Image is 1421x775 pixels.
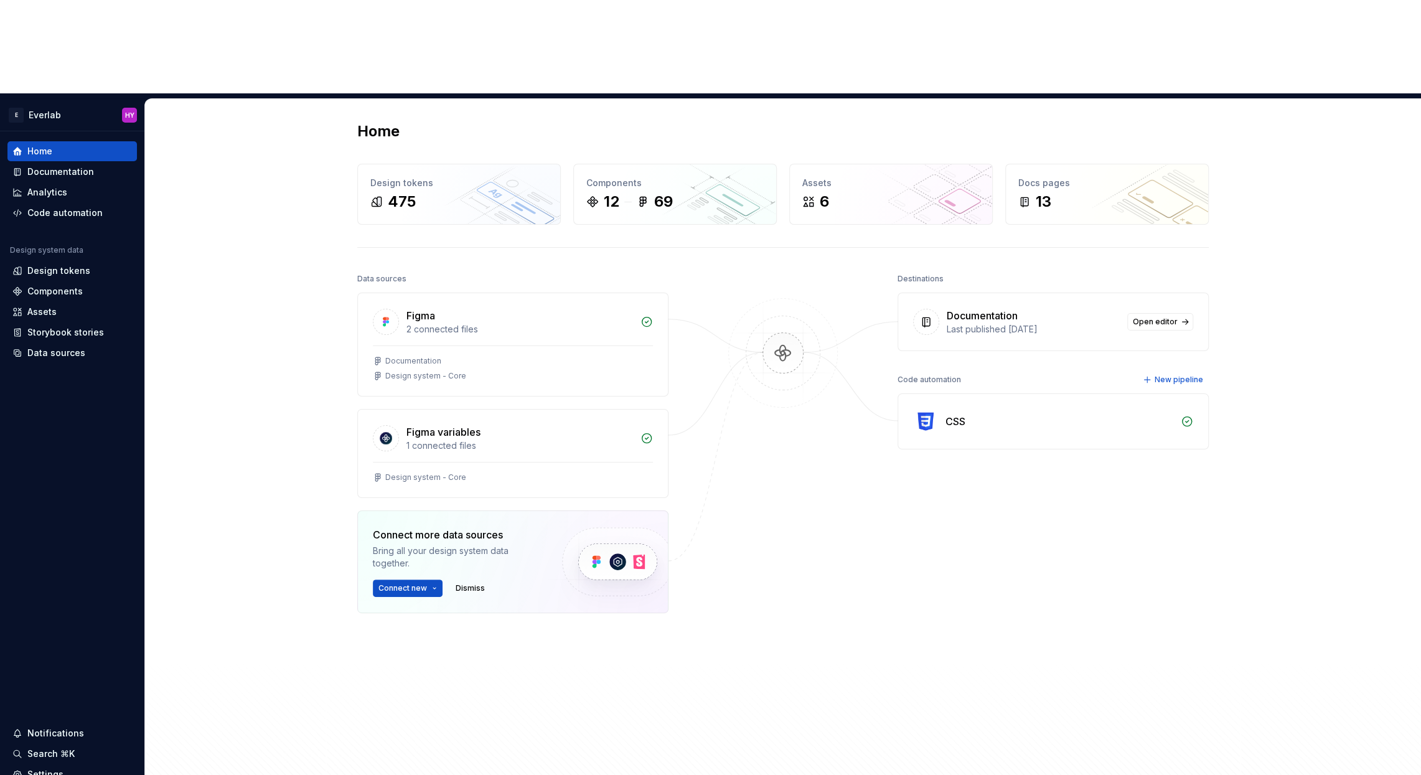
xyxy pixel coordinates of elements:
a: Figma variables1 connected filesDesign system - Core [357,409,668,498]
div: Design system - Core [385,472,466,482]
div: CSS [945,414,965,429]
div: Last published [DATE] [947,323,1120,336]
a: Design tokens475 [357,164,561,225]
div: Search ⌘K [27,748,75,760]
div: 475 [388,192,416,212]
div: Storybook stories [27,326,104,339]
div: Assets [802,177,980,189]
div: Documentation [947,308,1018,323]
div: Documentation [27,166,94,178]
div: Connect more data sources [373,527,541,542]
div: Design tokens [27,265,90,277]
a: Data sources [7,343,137,363]
div: Figma variables [406,425,481,439]
div: Documentation [385,356,441,366]
button: EEverlabHY [2,101,142,128]
div: Analytics [27,186,67,199]
div: 13 [1036,192,1051,212]
div: Design system data [10,245,83,255]
div: Figma [406,308,435,323]
button: Dismiss [450,580,490,597]
div: 12 [604,192,619,212]
h2: Home [357,121,400,141]
a: Home [7,141,137,161]
div: Data sources [27,347,85,359]
a: Code automation [7,203,137,223]
div: Components [586,177,764,189]
div: Home [27,145,52,157]
span: New pipeline [1155,375,1203,385]
button: Search ⌘K [7,744,137,764]
a: Components [7,281,137,301]
a: Design tokens [7,261,137,281]
div: Bring all your design system data together. [373,545,541,570]
div: Notifications [27,727,84,740]
div: 2 connected files [406,323,633,336]
a: Components1269 [573,164,777,225]
a: Documentation [7,162,137,182]
div: Data sources [357,270,406,288]
div: Destinations [898,270,944,288]
div: E [9,108,24,123]
span: Dismiss [456,583,485,593]
span: Open editor [1133,317,1178,327]
a: Assets [7,302,137,322]
a: Analytics [7,182,137,202]
div: HY [125,110,134,120]
div: Code automation [27,207,103,219]
div: Components [27,285,83,298]
div: Docs pages [1018,177,1196,189]
div: Design system - Core [385,371,466,381]
button: New pipeline [1139,371,1209,388]
a: Storybook stories [7,322,137,342]
div: Everlab [29,109,61,121]
div: Code automation [898,371,961,388]
button: Notifications [7,723,137,743]
div: 6 [820,192,829,212]
a: Figma2 connected filesDocumentationDesign system - Core [357,293,668,397]
a: Open editor [1127,313,1193,331]
div: 69 [654,192,673,212]
div: 1 connected files [406,439,633,452]
a: Docs pages13 [1005,164,1209,225]
div: Assets [27,306,57,318]
a: Assets6 [789,164,993,225]
button: Connect new [373,580,443,597]
div: Design tokens [370,177,548,189]
span: Connect new [378,583,427,593]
